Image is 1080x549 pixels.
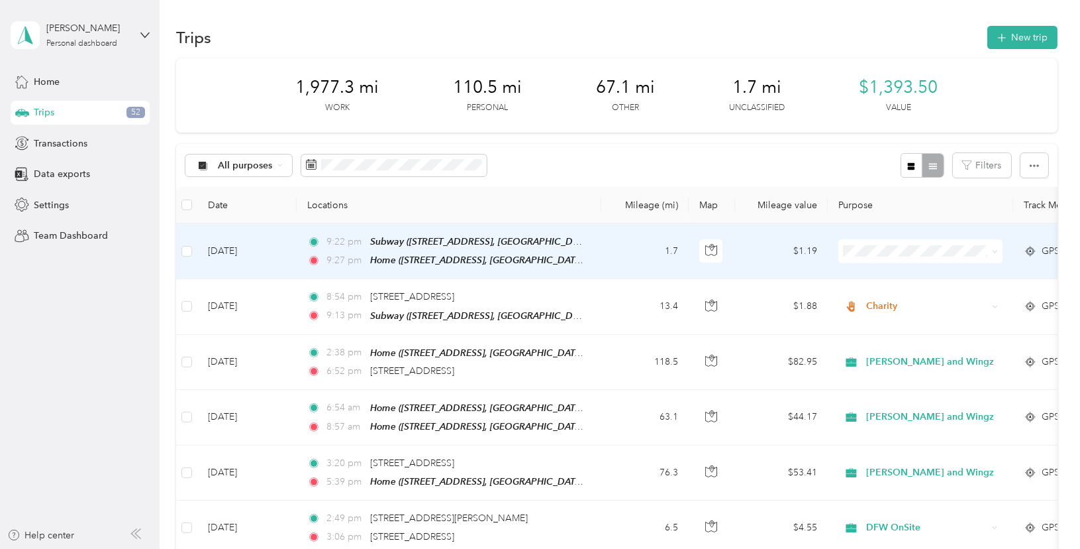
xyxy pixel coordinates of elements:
th: Mileage value [735,187,828,223]
th: Purpose [828,187,1013,223]
span: Trips [34,105,54,119]
div: [PERSON_NAME] [46,21,129,35]
td: $44.17 [735,390,828,446]
span: Transactions [34,137,87,151]
h1: Trips [176,30,211,44]
td: [DATE] [197,390,297,446]
span: Home ([STREET_ADDRESS], [GEOGRAPHIC_DATA], [US_STATE]) [370,421,637,432]
p: Value [886,102,911,114]
td: $82.95 [735,335,828,390]
span: [STREET_ADDRESS][PERSON_NAME] [370,513,528,524]
span: 67.1 mi [596,77,655,98]
p: Work [325,102,350,114]
td: $1.88 [735,279,828,334]
span: All purposes [218,161,273,170]
th: Date [197,187,297,223]
span: 5:39 pm [326,475,364,489]
span: 9:22 pm [326,235,364,249]
span: 2:49 pm [326,511,364,526]
span: GPS [1042,299,1059,314]
td: 118.5 [601,335,689,390]
span: GPS [1042,465,1059,480]
span: Home ([STREET_ADDRESS], [GEOGRAPHIC_DATA], [US_STATE]) [370,255,637,266]
td: $1.19 [735,223,828,279]
span: 9:13 pm [326,308,364,323]
th: Locations [297,187,601,223]
span: $1,393.50 [859,77,938,98]
span: 1.7 mi [732,77,781,98]
span: Home [34,75,60,89]
td: [DATE] [197,335,297,390]
span: 3:20 pm [326,456,364,471]
span: Subway ([STREET_ADDRESS], [GEOGRAPHIC_DATA], [US_STATE]) [370,310,645,322]
td: 63.1 [601,390,689,446]
th: Mileage (mi) [601,187,689,223]
td: 1.7 [601,223,689,279]
td: 76.3 [601,446,689,501]
span: [PERSON_NAME] and Wingz [866,465,994,480]
td: $53.41 [735,446,828,501]
span: Settings [34,198,69,212]
button: Help center [7,528,75,542]
span: 2:38 pm [326,345,364,360]
span: 9:27 pm [326,253,364,268]
p: Unclassified [729,102,785,114]
div: Personal dashboard [46,40,117,48]
p: Personal [467,102,508,114]
p: Other [612,102,639,114]
span: GPS [1042,244,1059,259]
td: [DATE] [197,279,297,334]
span: [STREET_ADDRESS] [370,531,454,542]
button: New trip [987,26,1057,49]
span: GPS [1042,410,1059,424]
span: Data exports [34,167,90,181]
span: Team Dashboard [34,229,108,243]
td: [DATE] [197,223,297,279]
span: Home ([STREET_ADDRESS], [GEOGRAPHIC_DATA], [US_STATE]) [370,402,637,414]
span: 6:54 am [326,400,364,415]
span: 3:06 pm [326,530,364,544]
span: [STREET_ADDRESS] [370,457,454,469]
span: 8:57 am [326,420,364,434]
span: Home ([STREET_ADDRESS], [GEOGRAPHIC_DATA], [US_STATE]) [370,347,637,359]
th: Map [689,187,735,223]
span: GPS [1042,355,1059,369]
span: 6:52 pm [326,364,364,379]
button: Filters [953,153,1011,178]
span: 110.5 mi [453,77,522,98]
span: [STREET_ADDRESS] [370,365,454,377]
span: DFW OnSite [866,520,987,535]
span: 52 [126,107,145,119]
span: Home ([STREET_ADDRESS], [GEOGRAPHIC_DATA], [US_STATE]) [370,476,637,487]
span: Subway ([STREET_ADDRESS], [GEOGRAPHIC_DATA], [US_STATE]) [370,236,645,247]
iframe: Everlance-gr Chat Button Frame [1006,475,1080,549]
span: [STREET_ADDRESS] [370,291,454,302]
td: [DATE] [197,446,297,501]
td: 13.4 [601,279,689,334]
span: 8:54 pm [326,290,364,304]
span: 1,977.3 mi [295,77,379,98]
